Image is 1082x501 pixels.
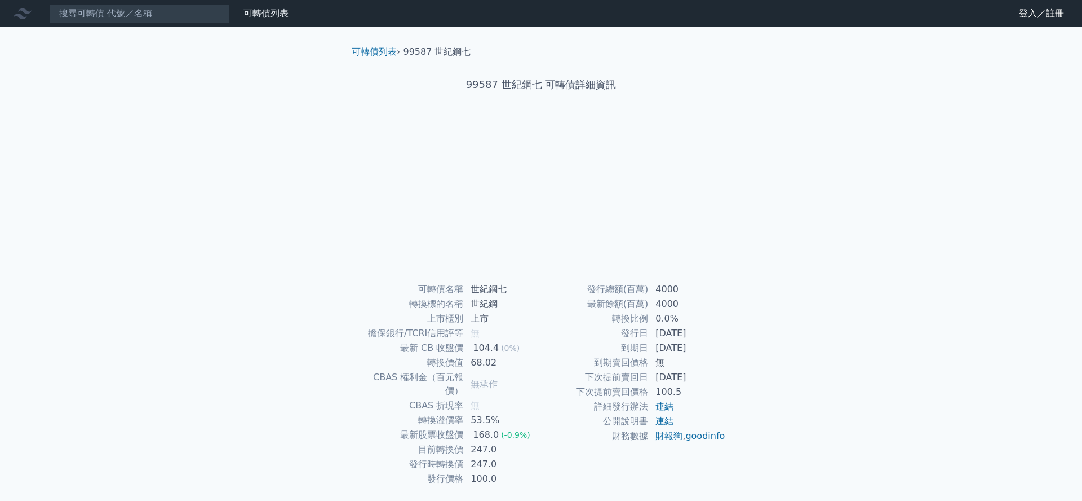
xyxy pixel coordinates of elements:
[356,297,464,311] td: 轉換標的名稱
[352,46,397,57] a: 可轉債列表
[541,429,649,443] td: 財務數據
[356,398,464,413] td: CBAS 折現率
[541,341,649,355] td: 到期日
[464,413,541,428] td: 53.5%
[464,282,541,297] td: 世紀鋼七
[356,457,464,472] td: 發行時轉換價
[471,379,498,389] span: 無承作
[243,8,289,19] a: 可轉債列表
[471,428,501,442] div: 168.0
[649,326,726,341] td: [DATE]
[649,370,726,385] td: [DATE]
[356,282,464,297] td: 可轉債名稱
[649,282,726,297] td: 4000
[655,416,673,427] a: 連結
[356,370,464,398] td: CBAS 權利金（百元報價）
[352,45,400,59] li: ›
[471,400,480,411] span: 無
[649,355,726,370] td: 無
[1010,5,1073,23] a: 登入／註冊
[541,297,649,311] td: 最新餘額(百萬)
[541,414,649,429] td: 公開說明書
[464,457,541,472] td: 247.0
[685,430,725,441] a: goodinfo
[464,355,541,370] td: 68.02
[403,45,471,59] li: 99587 世紀鋼七
[649,311,726,326] td: 0.0%
[464,311,541,326] td: 上市
[464,442,541,457] td: 247.0
[356,472,464,486] td: 發行價格
[649,385,726,399] td: 100.5
[655,430,682,441] a: 財報狗
[541,326,649,341] td: 發行日
[464,297,541,311] td: 世紀鋼
[649,429,726,443] td: ,
[649,341,726,355] td: [DATE]
[541,311,649,326] td: 轉換比例
[471,328,480,339] span: 無
[541,355,649,370] td: 到期賣回價格
[649,297,726,311] td: 4000
[471,341,501,355] div: 104.4
[356,341,464,355] td: 最新 CB 收盤價
[356,311,464,326] td: 上市櫃別
[356,326,464,341] td: 擔保銀行/TCRI信用評等
[464,472,541,486] td: 100.0
[356,442,464,457] td: 目前轉換價
[356,428,464,442] td: 最新股票收盤價
[501,344,520,353] span: (0%)
[356,355,464,370] td: 轉換價值
[50,4,230,23] input: 搜尋可轉債 代號／名稱
[356,413,464,428] td: 轉換溢價率
[541,399,649,414] td: 詳細發行辦法
[541,282,649,297] td: 發行總額(百萬)
[501,430,530,440] span: (-0.9%)
[343,77,739,93] h1: 99587 世紀鋼七 可轉債詳細資訊
[541,370,649,385] td: 下次提前賣回日
[541,385,649,399] td: 下次提前賣回價格
[655,401,673,412] a: 連結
